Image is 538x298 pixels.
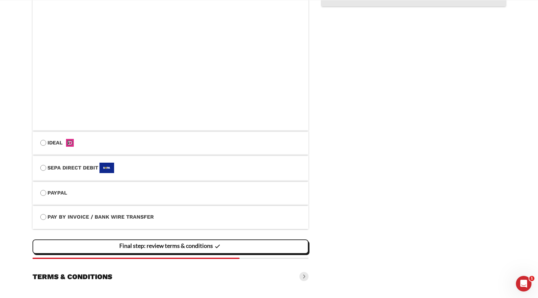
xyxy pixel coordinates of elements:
[40,214,46,220] input: Pay by Invoice / Bank Wire Transfer
[40,140,46,146] input: iDEALiDEAL
[516,276,531,291] iframe: Intercom live chat
[529,276,534,281] span: 1
[40,213,301,221] label: Pay by Invoice / Bank Wire Transfer
[99,163,114,173] img: SEPA
[33,272,112,281] h3: Terms & conditions
[40,189,301,197] label: PayPal
[64,139,76,147] img: iDEAL
[40,139,301,147] label: iDEAL
[40,190,46,196] input: PayPal
[40,165,46,171] input: SEPA Direct DebitSEPA
[40,163,301,173] label: SEPA Direct Debit
[33,239,309,254] vaadin-button: Final step: review terms & conditions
